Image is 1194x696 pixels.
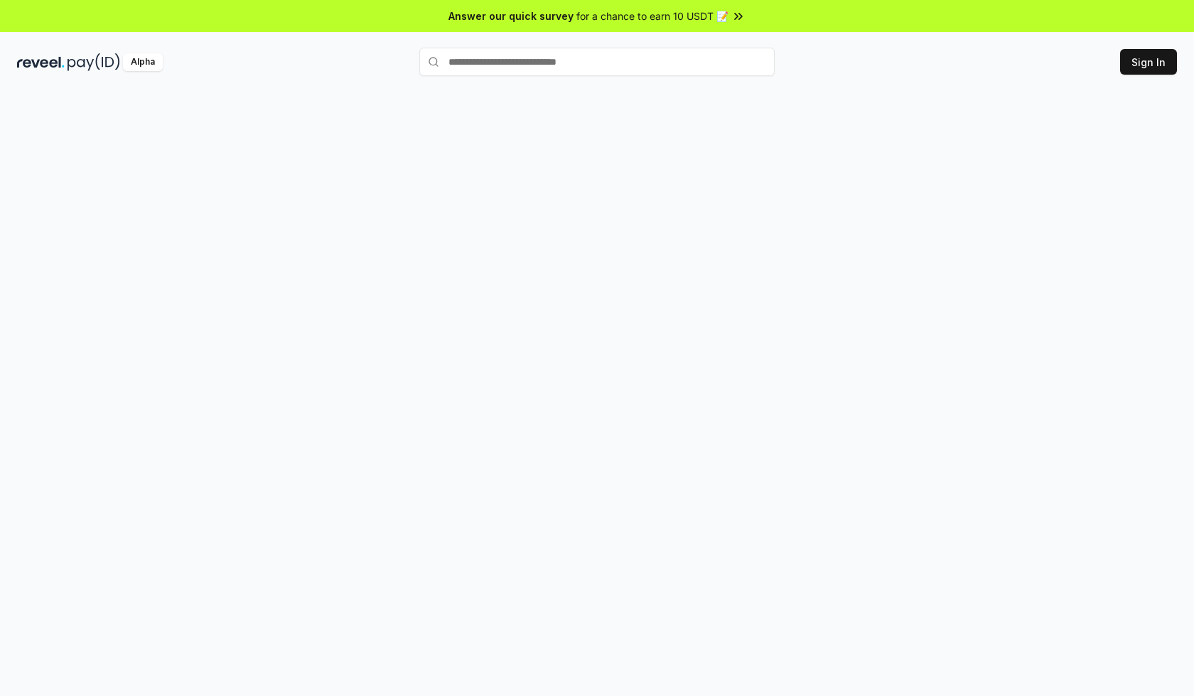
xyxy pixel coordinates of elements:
[17,53,65,71] img: reveel_dark
[576,9,728,23] span: for a chance to earn 10 USDT 📝
[1120,49,1177,75] button: Sign In
[68,53,120,71] img: pay_id
[448,9,574,23] span: Answer our quick survey
[123,53,163,71] div: Alpha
